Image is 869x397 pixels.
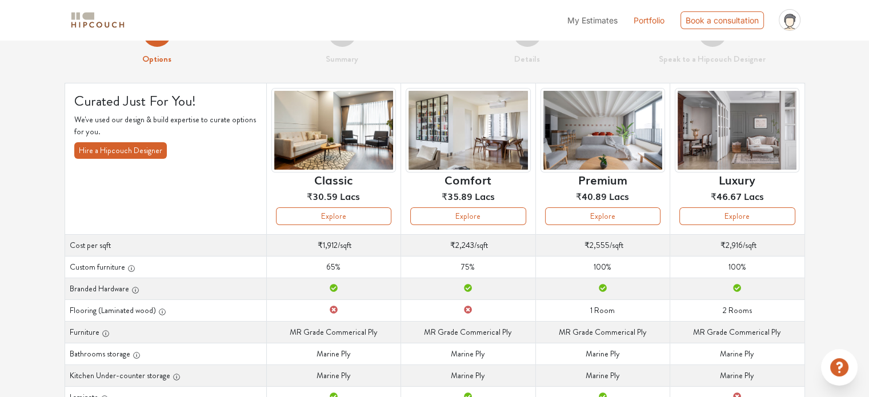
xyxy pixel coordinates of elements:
[744,189,764,203] span: Lacs
[535,299,670,321] td: 1 Room
[670,234,804,256] td: /sqft
[576,189,607,203] span: ₹40.89
[307,189,338,203] span: ₹30.59
[670,343,804,364] td: Marine Ply
[65,234,266,256] th: Cost per sqft
[401,364,535,386] td: Marine Ply
[65,256,266,278] th: Custom furniture
[670,299,804,321] td: 2 Rooms
[266,343,401,364] td: Marine Ply
[401,321,535,343] td: MR Grade Commerical Ply
[659,53,766,65] strong: Speak to a Hipcouch Designer
[670,321,804,343] td: MR Grade Commerical Ply
[680,11,764,29] div: Book a consultation
[65,299,266,321] th: Flooring (Laminated wood)
[266,256,401,278] td: 65%
[401,234,535,256] td: /sqft
[401,256,535,278] td: 75%
[540,88,665,173] img: header-preview
[535,343,670,364] td: Marine Ply
[69,7,126,33] span: logo-horizontal.svg
[74,93,257,110] h4: Curated Just For You!
[535,364,670,386] td: Marine Ply
[679,207,795,225] button: Explore
[675,88,799,173] img: header-preview
[584,239,610,251] span: ₹2,555
[65,278,266,299] th: Branded Hardware
[567,15,618,25] span: My Estimates
[69,10,126,30] img: logo-horizontal.svg
[142,53,171,65] strong: Options
[442,189,472,203] span: ₹35.89
[276,207,391,225] button: Explore
[545,207,660,225] button: Explore
[450,239,474,251] span: ₹2,243
[535,234,670,256] td: /sqft
[444,173,491,186] h6: Comfort
[514,53,540,65] strong: Details
[634,14,664,26] a: Portfolio
[65,364,266,386] th: Kitchen Under-counter storage
[578,173,627,186] h6: Premium
[271,88,396,173] img: header-preview
[65,343,266,364] th: Bathrooms storage
[318,239,338,251] span: ₹1,912
[720,239,743,251] span: ₹2,916
[711,189,742,203] span: ₹46.67
[670,256,804,278] td: 100%
[535,321,670,343] td: MR Grade Commerical Ply
[475,189,495,203] span: Lacs
[74,114,257,138] p: We've used our design & build expertise to curate options for you.
[670,364,804,386] td: Marine Ply
[266,364,401,386] td: Marine Ply
[266,321,401,343] td: MR Grade Commerical Ply
[326,53,358,65] strong: Summary
[719,173,755,186] h6: Luxury
[406,88,530,173] img: header-preview
[74,142,167,159] button: Hire a Hipcouch Designer
[609,189,629,203] span: Lacs
[410,207,526,225] button: Explore
[266,234,401,256] td: /sqft
[535,256,670,278] td: 100%
[401,343,535,364] td: Marine Ply
[314,173,353,186] h6: Classic
[340,189,360,203] span: Lacs
[65,321,266,343] th: Furniture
